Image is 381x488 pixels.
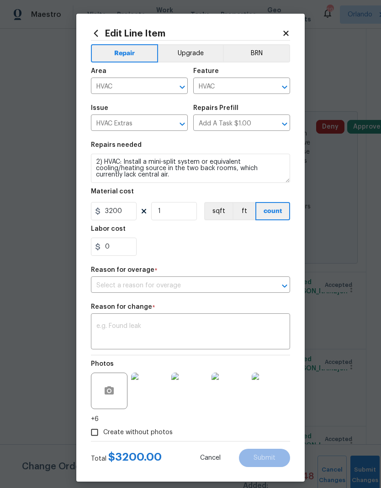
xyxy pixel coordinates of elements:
button: Open [278,118,291,130]
button: Open [278,81,291,93]
button: ft [233,202,255,220]
button: count [255,202,290,220]
h5: Issue [91,105,108,111]
span: Create without photos [103,428,173,437]
button: Cancel [185,449,235,467]
input: Select a reason for overage [91,279,265,293]
h5: Repairs needed [91,142,142,148]
h5: Photos [91,361,114,367]
textarea: 2) HVAC: Install a mini-split system or equivalent cooling/heating source in the two back rooms, ... [91,154,290,183]
span: Cancel [200,455,221,462]
span: $ 3200.00 [108,452,162,462]
button: Open [176,118,189,130]
h5: Reason for overage [91,267,154,273]
h5: Material cost [91,188,134,195]
h5: Repairs Prefill [193,105,238,111]
button: Open [176,81,189,93]
button: Open [278,280,291,292]
h5: Reason for change [91,304,152,310]
button: Repair [91,44,158,62]
span: +6 [91,415,99,424]
button: Submit [239,449,290,467]
button: BRN [223,44,290,62]
div: Total [91,452,162,463]
h5: Feature [193,68,219,74]
button: Upgrade [158,44,223,62]
h5: Area [91,68,106,74]
span: Submit [254,455,275,462]
h2: Edit Line Item [91,28,282,38]
h5: Labor cost [91,226,126,232]
button: sqft [204,202,233,220]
